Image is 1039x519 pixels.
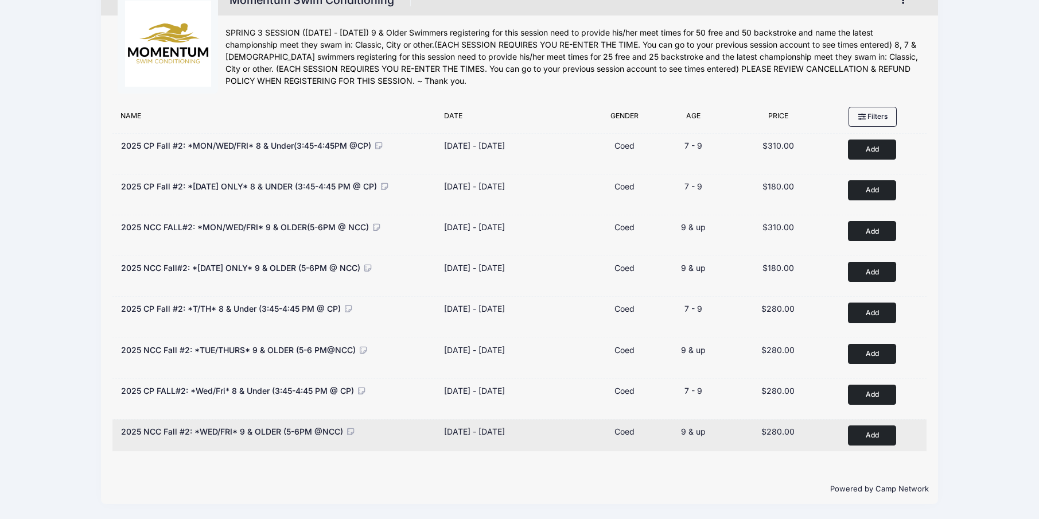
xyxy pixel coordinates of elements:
[848,262,896,282] button: Add
[681,263,706,273] span: 9 & up
[762,222,794,232] span: $310.00
[762,141,794,150] span: $310.00
[110,483,929,495] p: Powered by Camp Network
[121,263,360,273] span: 2025 NCC Fall#2: *[DATE] ONLY* 9 & OLDER (5-6PM @ NCC)
[614,181,635,191] span: Coed
[592,111,657,127] div: Gender
[762,263,794,273] span: $180.00
[657,111,730,127] div: Age
[438,111,592,127] div: Date
[681,427,706,436] span: 9 & up
[848,303,896,323] button: Add
[848,221,896,241] button: Add
[444,262,505,274] div: [DATE] - [DATE]
[684,386,702,396] span: 7 - 9
[444,425,505,437] div: [DATE] - [DATE]
[848,180,896,200] button: Add
[761,304,795,313] span: $280.00
[125,1,211,87] img: logo
[730,111,827,127] div: Price
[444,221,505,233] div: [DATE] - [DATE]
[614,427,635,436] span: Coed
[614,304,635,313] span: Coed
[121,386,354,396] span: 2025 CP FALL#2: *Wed/Fri* 8 & Under (3:45-4:45 PM @ CP)
[614,222,635,232] span: Coed
[848,140,896,160] button: Add
[614,263,635,273] span: Coed
[121,181,377,191] span: 2025 CP Fall #2: *[DATE] ONLY* 8 & UNDER (3:45-4:45 PM @ CP)
[121,427,343,436] span: 2025 NCC Fall #2: *WED/FRI* 9 & OLDER (5-6PM @NCC)
[614,345,635,355] span: Coed
[681,345,706,355] span: 9 & up
[762,181,794,191] span: $180.00
[848,344,896,364] button: Add
[614,141,635,150] span: Coed
[121,222,369,232] span: 2025 NCC FALL#2: *MON/WED/FRI* 9 & OLDER(5-6PM @ NCC)
[761,345,795,355] span: $280.00
[444,180,505,192] div: [DATE] - [DATE]
[121,141,371,150] span: 2025 CP Fall #2: *MON/WED/FRI* 8 & Under(3:45-4:45PM @CP)
[444,385,505,397] div: [DATE] - [DATE]
[225,27,921,87] div: SPRING 3 SESSION ([DATE] - [DATE]) 9 & Older Swimmers registering for this session need to provid...
[115,111,438,127] div: Name
[444,344,505,356] div: [DATE] - [DATE]
[684,141,702,150] span: 7 - 9
[684,181,702,191] span: 7 - 9
[681,222,706,232] span: 9 & up
[761,427,795,436] span: $280.00
[614,386,635,396] span: Coed
[848,385,896,405] button: Add
[761,386,795,396] span: $280.00
[849,107,897,126] button: Filters
[684,304,702,313] span: 7 - 9
[121,345,356,355] span: 2025 NCC Fall #2: *TUE/THURS* 9 & OLDER (5-6 PM@NCC)
[848,425,896,446] button: Add
[121,304,341,313] span: 2025 CP Fall #2: *T/TH* 8 & Under (3:45-4:45 PM @ CP)
[444,303,505,315] div: [DATE] - [DATE]
[444,140,505,152] div: [DATE] - [DATE]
